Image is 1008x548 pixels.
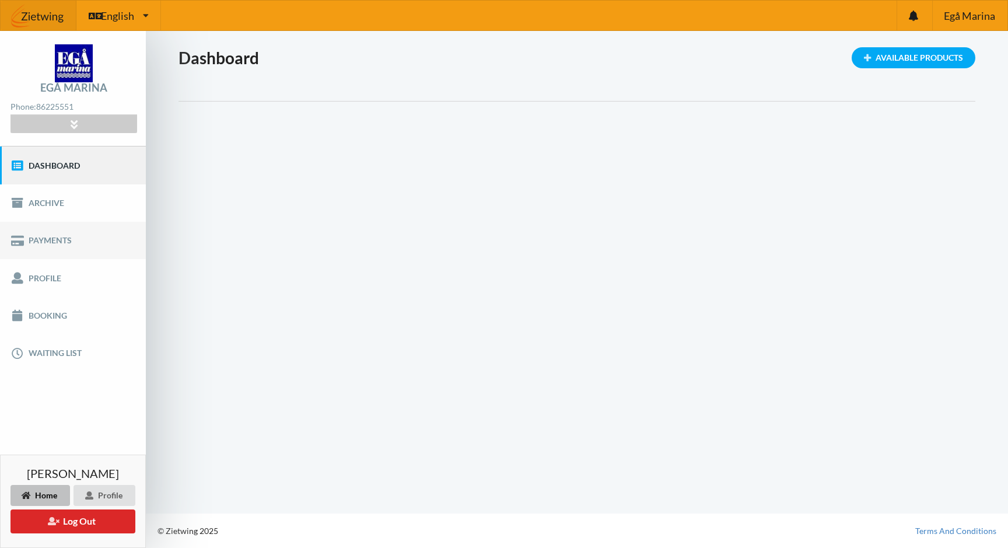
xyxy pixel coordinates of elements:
a: Terms And Conditions [915,525,996,537]
span: Egå Marina [944,11,995,21]
span: English [101,11,134,21]
button: Log Out [10,509,135,533]
span: [PERSON_NAME] [27,467,119,479]
strong: 86225551 [36,102,73,111]
div: Available Products [852,47,975,68]
div: Phone: [10,99,136,115]
img: logo [55,44,93,82]
div: Profile [73,485,135,506]
div: Egå Marina [40,82,107,93]
h1: Dashboard [178,47,975,68]
div: Home [10,485,70,506]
